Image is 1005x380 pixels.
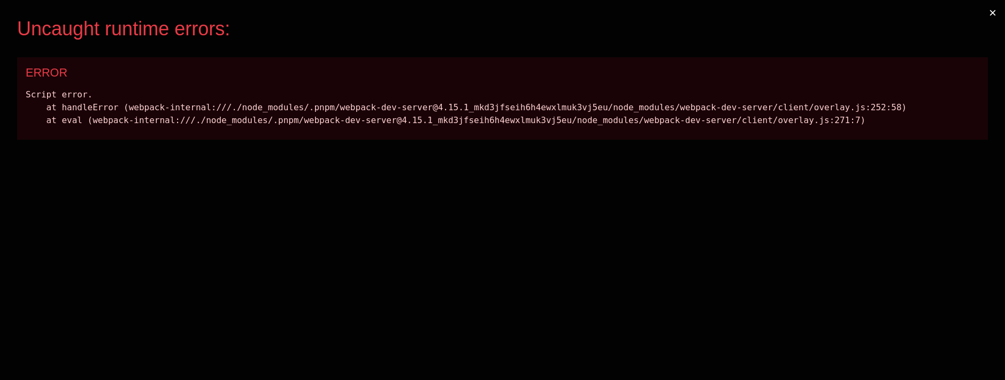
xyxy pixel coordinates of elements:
div: ERROR [26,66,979,80]
div: Uncaught runtime errors: [17,17,971,40]
div: Script error. at handleError (webpack-internal:///./node_modules/.pnpm/webpack-dev-server@4.15.1_... [26,88,979,127]
div: Script error. at handleError (webpack-internal:///./node_modules/.pnpm/webpack-dev-server@4.15.2_... [26,88,979,127]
